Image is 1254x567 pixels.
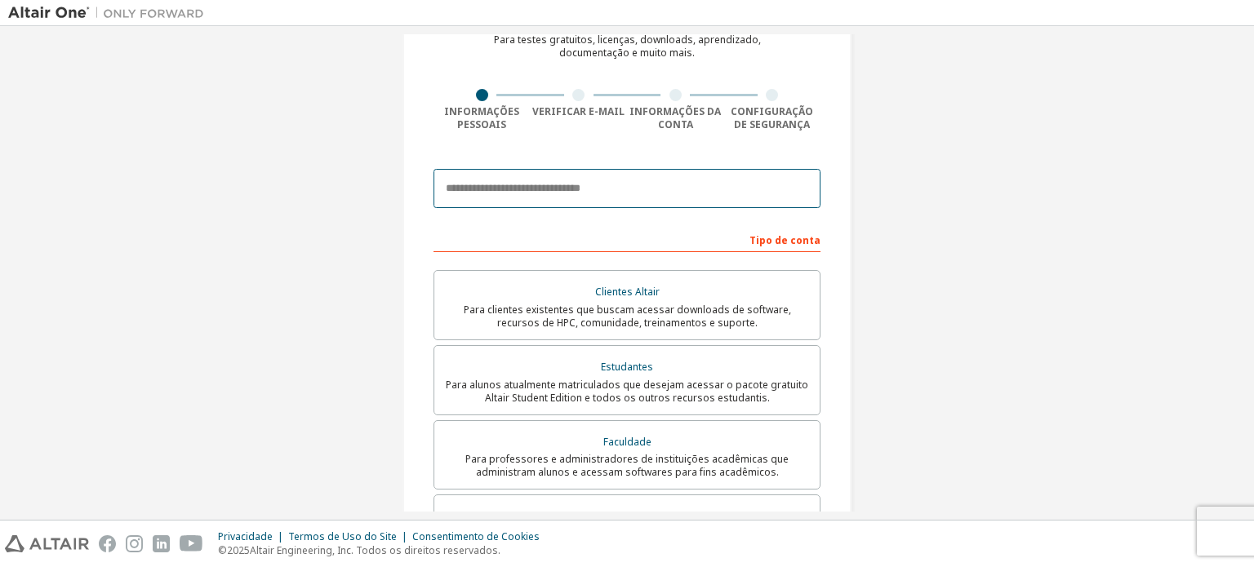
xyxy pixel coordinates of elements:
[218,543,227,557] font: ©
[465,452,789,479] font: Para professores e administradores de instituições acadêmicas que administram alunos e acessam so...
[532,104,625,118] font: Verificar e-mail
[595,285,660,299] font: Clientes Altair
[464,303,791,330] font: Para clientes existentes que buscam acessar downloads de software, recursos de HPC, comunidade, t...
[559,46,695,60] font: documentação e muito mais.
[126,535,143,552] img: instagram.svg
[446,378,808,405] font: Para alunos atualmente matriculados que desejam acessar o pacote gratuito Altair Student Edition ...
[601,360,653,374] font: Estudantes
[250,543,500,557] font: Altair Engineering, Inc. Todos os direitos reservados.
[731,104,813,131] font: Configuração de segurança
[8,5,212,21] img: Altair Um
[494,33,761,47] font: Para testes gratuitos, licenças, downloads, aprendizado,
[180,535,203,552] img: youtube.svg
[5,535,89,552] img: altair_logo.svg
[603,435,651,449] font: Faculdade
[218,529,273,543] font: Privacidade
[629,104,721,131] font: Informações da conta
[288,529,397,543] font: Termos de Uso do Site
[153,535,170,552] img: linkedin.svg
[412,529,540,543] font: Consentimento de Cookies
[444,104,519,131] font: Informações pessoais
[227,543,250,557] font: 2025
[587,509,667,523] font: Todos os outros
[749,233,820,247] font: Tipo de conta
[99,535,116,552] img: facebook.svg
